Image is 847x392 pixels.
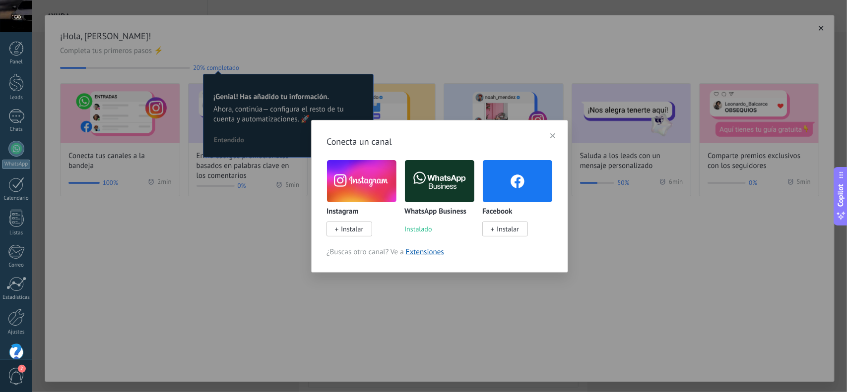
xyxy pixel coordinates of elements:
[2,262,31,269] div: Correo
[405,158,474,205] img: logo_main.png
[497,224,519,233] span: Instalar
[404,208,466,216] p: WhatsApp Business
[483,158,552,205] img: facebook.png
[2,230,31,236] div: Listas
[2,95,31,101] div: Leads
[2,294,31,301] div: Estadísticas
[404,224,432,233] span: Instalado
[327,158,396,205] img: instagram.png
[482,208,512,216] p: Facebook
[326,160,404,247] div: Instagram
[2,195,31,202] div: Calendario
[326,247,553,257] span: ¿Buscas otro canal? Ve a
[404,160,482,247] div: WhatsApp Business
[2,329,31,336] div: Ajustes
[482,160,553,247] div: Facebook
[326,208,358,216] p: Instagram
[2,160,30,169] div: WhatsApp
[836,184,846,207] span: Copilot
[326,135,553,148] h3: Conecta un canal
[2,126,31,133] div: Chats
[341,224,363,233] span: Instalar
[406,247,444,257] a: Extensiones
[18,365,26,373] span: 2
[2,59,31,65] div: Panel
